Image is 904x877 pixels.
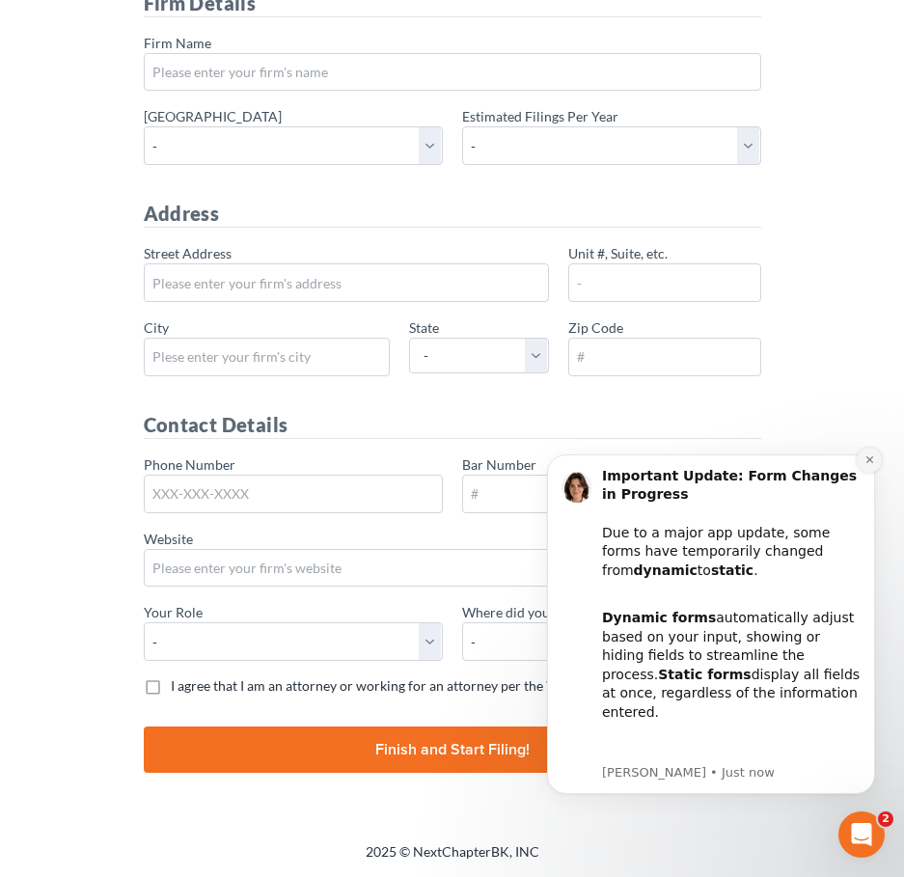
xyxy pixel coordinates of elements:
[144,33,211,53] label: Firm Name
[144,338,390,376] input: Plese enter your firm's city
[409,317,439,338] label: State
[462,602,640,622] label: Where did you hear about us?
[462,106,618,126] label: Estimated Filings Per Year
[518,430,904,867] iframe: Intercom notifications message
[144,454,235,475] label: Phone Number
[144,243,232,263] label: Street Address
[462,475,761,513] input: #
[144,53,761,92] input: Please enter your firm's name
[568,263,761,302] input: -
[144,726,761,773] input: Finish and Start Filing!
[144,549,761,588] input: Please enter your firm's website
[568,317,623,338] label: Zip Code
[878,811,893,827] span: 2
[838,811,885,858] iframe: Intercom live chat
[84,334,342,351] p: Message from Emma, sent Just now
[568,338,761,376] input: #
[144,411,761,439] h4: Contact Details
[339,17,364,42] button: Dismiss notification
[144,263,549,302] input: Please enter your firm's address
[144,106,282,126] label: [GEOGRAPHIC_DATA]
[105,842,800,877] div: 2025 © NextChapterBK, INC
[144,602,203,622] label: Your Role
[568,243,668,263] label: Unit #, Suite, etc.
[144,200,761,228] h4: Address
[144,529,193,549] label: Website
[171,677,543,694] span: I agree that I am an attorney or working for an attorney per the
[462,454,536,475] label: Bar Number
[144,317,169,338] label: City
[84,302,342,453] div: Our team is actively working to re-integrate dynamic functionality and expects to have it restore...
[144,475,443,513] input: XXX-XXX-XXXX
